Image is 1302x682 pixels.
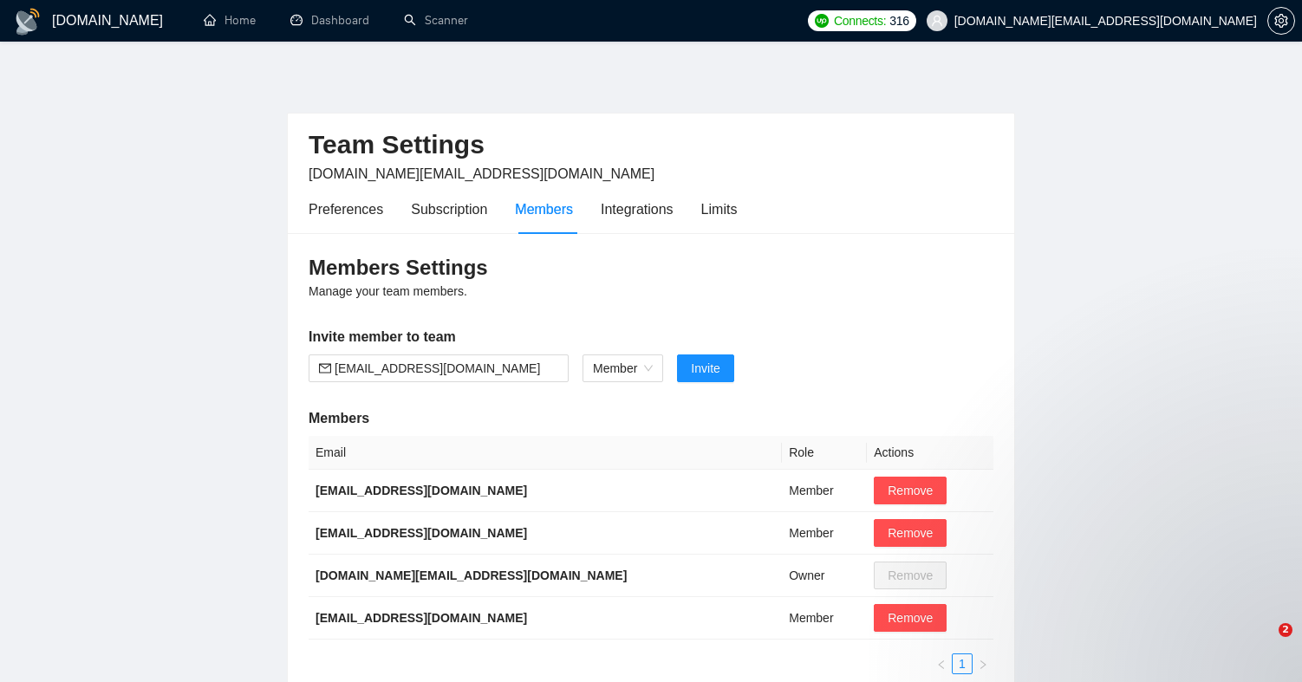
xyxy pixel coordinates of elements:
[973,653,993,674] button: right
[515,198,573,220] div: Members
[782,555,867,597] td: Owner
[316,611,527,625] b: [EMAIL_ADDRESS][DOMAIN_NAME]
[953,654,972,673] a: 1
[335,359,558,378] input: Email address
[1243,623,1285,665] iframe: Intercom live chat
[316,568,627,582] b: [DOMAIN_NAME][EMAIL_ADDRESS][DOMAIN_NAME]
[888,608,933,627] span: Remove
[931,15,943,27] span: user
[316,526,527,540] b: [EMAIL_ADDRESS][DOMAIN_NAME]
[309,436,782,470] th: Email
[952,653,973,674] li: 1
[309,327,993,347] h5: Invite member to team
[815,14,829,28] img: upwork-logo.png
[874,604,947,632] button: Remove
[290,13,369,28] a: dashboardDashboard
[867,436,993,470] th: Actions
[1268,14,1294,28] span: setting
[319,362,331,374] span: mail
[316,484,527,497] b: [EMAIL_ADDRESS][DOMAIN_NAME]
[931,653,952,674] li: Previous Page
[874,477,947,504] button: Remove
[889,11,908,30] span: 316
[888,523,933,542] span: Remove
[309,127,993,163] h2: Team Settings
[1279,623,1292,637] span: 2
[309,284,467,298] span: Manage your team members.
[1267,14,1295,28] a: setting
[411,198,487,220] div: Subscription
[593,355,653,381] span: Member
[936,659,947,670] span: left
[931,653,952,674] button: left
[782,597,867,640] td: Member
[677,354,733,382] button: Invite
[888,481,933,500] span: Remove
[1267,7,1295,35] button: setting
[309,198,383,220] div: Preferences
[701,198,738,220] div: Limits
[204,13,256,28] a: homeHome
[782,512,867,555] td: Member
[14,8,42,36] img: logo
[874,519,947,547] button: Remove
[309,254,993,282] h3: Members Settings
[782,436,867,470] th: Role
[834,11,886,30] span: Connects:
[309,408,993,429] h5: Members
[404,13,468,28] a: searchScanner
[973,653,993,674] li: Next Page
[309,166,654,181] span: [DOMAIN_NAME][EMAIL_ADDRESS][DOMAIN_NAME]
[691,359,719,378] span: Invite
[782,470,867,512] td: Member
[601,198,674,220] div: Integrations
[978,659,988,670] span: right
